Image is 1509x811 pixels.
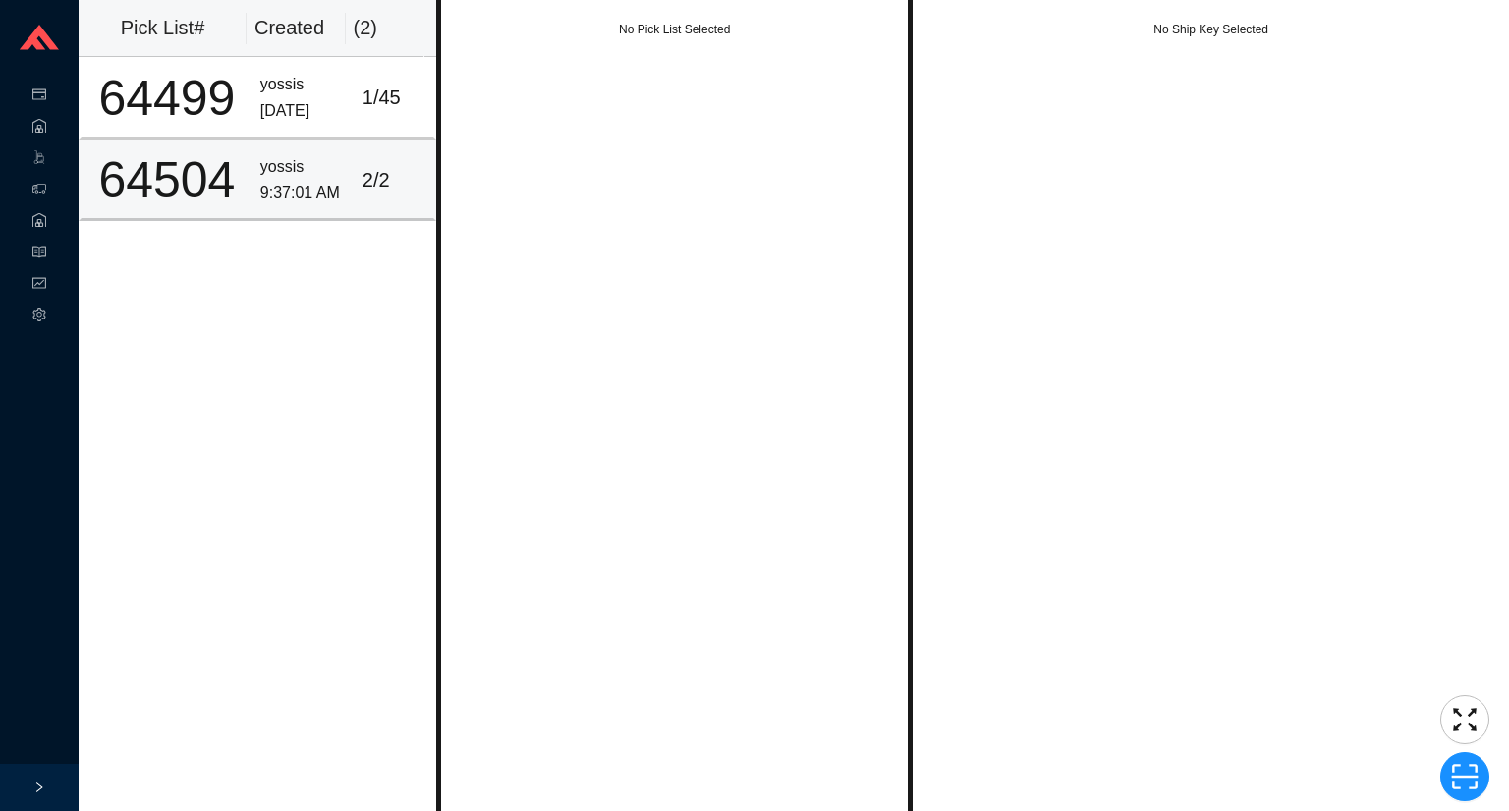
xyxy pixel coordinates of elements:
[33,782,45,793] span: right
[260,98,347,125] div: [DATE]
[32,81,46,112] span: credit-card
[1440,695,1489,744] button: fullscreen
[260,72,347,98] div: yossis
[32,269,46,301] span: fund
[260,154,347,181] div: yossis
[32,238,46,269] span: read
[363,164,425,197] div: 2 / 2
[32,301,46,332] span: setting
[1441,762,1488,791] span: scan
[354,12,417,44] div: ( 2 )
[363,82,425,114] div: 1 / 45
[1441,705,1488,734] span: fullscreen
[913,20,1509,39] div: No Ship Key Selected
[89,74,245,123] div: 64499
[260,180,347,206] div: 9:37:01 AM
[89,155,245,204] div: 64504
[441,20,908,39] div: No Pick List Selected
[1440,752,1489,801] button: scan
